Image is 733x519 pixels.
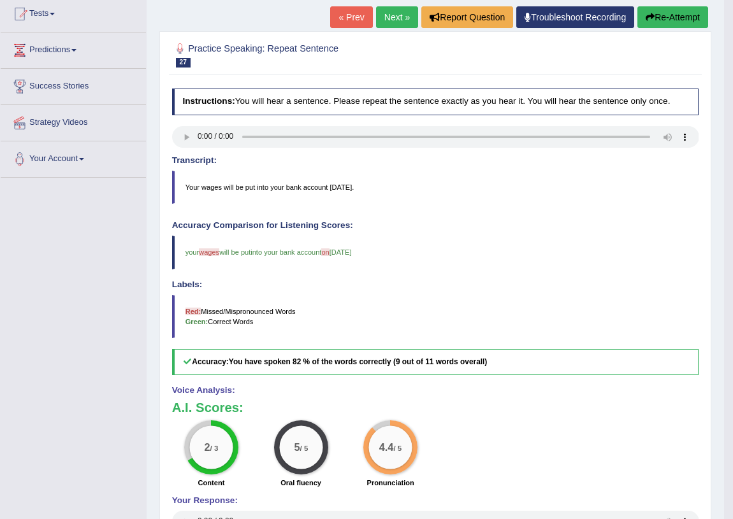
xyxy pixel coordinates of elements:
[1,69,146,101] a: Success Stories
[205,442,210,453] big: 2
[172,496,699,506] h4: Your Response:
[172,295,699,338] blockquote: Missed/Mispronounced Words Correct Words
[367,478,414,488] label: Pronunciation
[1,32,146,64] a: Predictions
[172,156,699,166] h4: Transcript:
[199,248,219,256] span: wages
[182,96,235,106] b: Instructions:
[172,280,699,290] h4: Labels:
[172,349,699,375] h5: Accuracy:
[172,221,699,231] h4: Accuracy Comparison for Listening Scores:
[376,6,418,28] a: Next »
[229,357,487,366] b: You have spoken 82 % of the words correctly (9 out of 11 words overall)
[516,6,634,28] a: Troubleshoot Recording
[421,6,513,28] button: Report Question
[172,171,699,204] blockquote: Your wages will be put into your bank account [DATE].
[379,442,394,453] big: 4.4
[394,444,402,453] small: / 5
[294,442,300,453] big: 5
[637,6,708,28] button: Re-Attempt
[1,105,146,137] a: Strategy Videos
[185,248,200,256] span: your
[330,248,352,256] span: [DATE]
[176,58,191,68] span: 27
[321,248,329,256] span: on
[172,41,499,68] h2: Practice Speaking: Repeat Sentence
[280,478,321,488] label: Oral fluency
[185,318,208,325] b: Green:
[219,248,250,256] span: will be put
[300,444,308,453] small: / 5
[198,478,225,488] label: Content
[185,308,201,315] b: Red:
[172,89,699,115] h4: You will hear a sentence. Please repeat the sentence exactly as you hear it. You will hear the se...
[330,6,372,28] a: « Prev
[210,444,219,453] small: / 3
[172,401,243,415] b: A.I. Scores:
[250,248,321,256] span: into your bank account
[1,141,146,173] a: Your Account
[172,386,699,395] h4: Voice Analysis:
